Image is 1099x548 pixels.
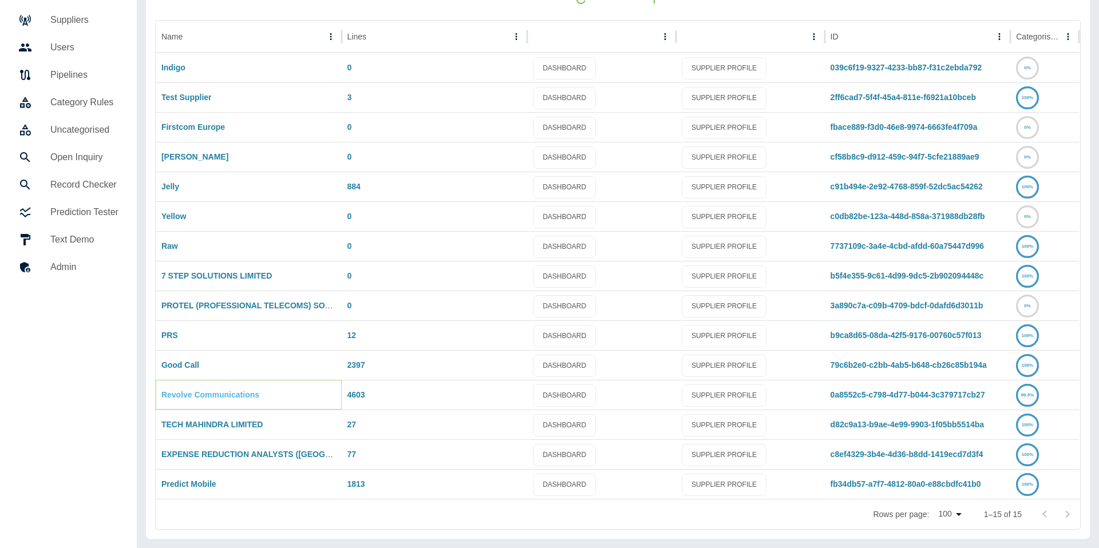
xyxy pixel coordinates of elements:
a: Yellow [161,212,187,221]
a: SUPPLIER PROFILE [682,474,766,496]
a: DASHBOARD [533,146,596,169]
a: DASHBOARD [533,325,596,347]
h5: Uncategorised [50,123,118,137]
a: 0 [347,63,352,72]
a: SUPPLIER PROFILE [682,146,766,169]
a: b9ca8d65-08da-42f5-9176-00760c57f013 [831,331,982,340]
a: SUPPLIER PROFILE [682,236,766,258]
a: 0 [347,152,352,161]
a: 4603 [347,390,365,399]
a: Test Supplier [161,93,212,102]
a: 79c6b2e0-c2bb-4ab5-b648-cb26c85b194a [831,360,987,370]
button: column menu [806,29,822,45]
a: 0% [1016,63,1039,72]
a: Suppliers [9,6,128,34]
h5: Prediction Tester [50,205,118,219]
a: Record Checker [9,171,128,198]
text: 100% [1022,482,1033,487]
a: Text Demo [9,226,128,253]
a: 100% [1016,420,1039,429]
a: DASHBOARD [533,117,596,139]
text: 0% [1024,125,1031,130]
a: 3 [347,93,352,102]
a: cf58b8c9-d912-459c-94f7-5cfe21889ae9 [831,152,979,161]
button: Categorised column menu [1060,29,1076,45]
div: 100 [934,506,965,522]
a: Users [9,34,128,61]
a: 0 [347,301,352,310]
a: Good Call [161,360,199,370]
a: DASHBOARD [533,236,596,258]
h5: Users [50,41,118,54]
a: 0 [347,241,352,251]
a: Prediction Tester [9,198,128,226]
text: 100% [1022,95,1033,100]
a: Open Inquiry [9,144,128,171]
h5: Text Demo [50,233,118,247]
a: SUPPLIER PROFILE [682,87,766,109]
a: 2ff6cad7-5f4f-45a4-811e-f6921a10bceb [831,93,976,102]
a: c8ef4329-3b4e-4d36-b8dd-1419ecd7d3f4 [831,450,983,459]
text: 100% [1022,422,1033,427]
a: SUPPLIER PROFILE [682,265,766,288]
h5: Pipelines [50,68,118,82]
a: DASHBOARD [533,384,596,407]
a: 100% [1016,331,1039,340]
a: DASHBOARD [533,355,596,377]
h5: Category Rules [50,96,118,109]
div: Categorised [1016,32,1059,41]
a: Admin [9,253,128,281]
a: Predict Mobile [161,479,216,489]
a: 100% [1016,360,1039,370]
text: 0% [1024,154,1031,160]
h5: Admin [50,260,118,274]
a: DASHBOARD [533,87,596,109]
text: 100% [1022,363,1033,368]
text: 0% [1024,65,1031,70]
a: DASHBOARD [533,265,596,288]
h5: Suppliers [50,13,118,27]
a: TECH MAHINDRA LIMITED [161,420,263,429]
a: Category Rules [9,89,128,116]
a: 100% [1016,182,1039,191]
a: Indigo [161,63,185,72]
a: fbace889-f3d0-46e8-9974-6663fe4f709a [831,122,978,132]
a: 99.9% [1016,390,1039,399]
a: 3a890c7a-c09b-4709-bdcf-0dafd6d3011b [831,301,983,310]
a: 7 STEP SOLUTIONS LIMITED [161,271,272,280]
a: DASHBOARD [533,414,596,436]
a: SUPPLIER PROFILE [682,325,766,347]
text: 100% [1022,452,1033,457]
a: 7737109c-3a4e-4cbd-afdd-60a75447d996 [831,241,985,251]
text: 100% [1022,273,1033,279]
a: 0% [1016,301,1039,310]
a: SUPPLIER PROFILE [682,295,766,317]
a: 100% [1016,479,1039,489]
a: SUPPLIER PROFILE [682,355,766,377]
a: DASHBOARD [533,176,596,198]
text: 100% [1022,333,1033,338]
a: 2397 [347,360,365,370]
a: SUPPLIER PROFILE [682,117,766,139]
a: 0% [1016,212,1039,221]
a: 100% [1016,271,1039,280]
a: Revolve Communications [161,390,259,399]
a: 0a8552c5-c798-4d77-b044-3c379717cb27 [831,390,985,399]
p: Rows per page: [873,509,929,520]
a: 039c6f19-9327-4233-bb87-f31c2ebda792 [831,63,982,72]
a: c91b494e-2e92-4768-859f-52dc5ac54262 [831,182,983,191]
a: DASHBOARD [533,206,596,228]
a: fb34db57-a7f7-4812-80a0-e88cbdfc41b0 [831,479,981,489]
a: SUPPLIER PROFILE [682,176,766,198]
a: DASHBOARD [533,295,596,317]
a: Jelly [161,182,179,191]
a: 1813 [347,479,365,489]
a: 77 [347,450,357,459]
h5: Open Inquiry [50,150,118,164]
a: b5f4e355-9c61-4d99-9dc5-2b902094448c [831,271,984,280]
a: EXPENSE REDUCTION ANALYSTS ([GEOGRAPHIC_DATA]) LIMITED [161,450,421,459]
a: 0 [347,271,352,280]
a: 0% [1016,122,1039,132]
a: DASHBOARD [533,57,596,80]
a: 100% [1016,450,1039,459]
